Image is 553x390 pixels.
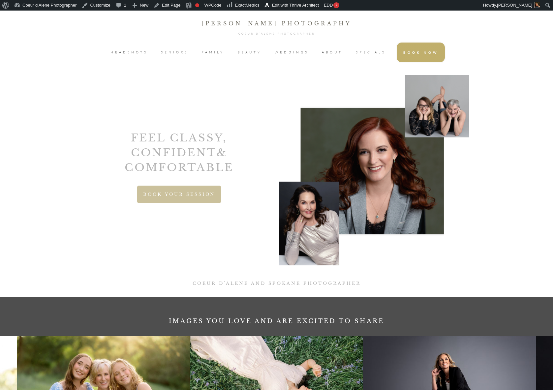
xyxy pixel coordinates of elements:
a: SENIORS [161,47,188,57]
img: coeur-dalene-portrait-collage-studio-women-beauty.jpg [279,75,469,265]
a: BOOK YOUR SESSION [137,186,221,203]
p: [PERSON_NAME] Photography [0,19,553,28]
a: HEADSHOTS [110,47,148,57]
div: 7 [333,2,339,8]
h2: & comfortable [119,131,238,178]
h1: Coeur d'Alene PHOTOGRAPHEr [0,32,553,39]
a: BOOK NOW [403,47,438,57]
span: [PERSON_NAME] [497,3,532,8]
a: BEAUTY [237,47,261,57]
div: Focus keyphrase not set [195,3,199,7]
h2: COEUR D'ALENE and Spokane Photographer [1,281,552,290]
a: ABOUT [322,47,343,57]
a: SPECIALS [356,47,386,57]
a: WEDDINGS [275,47,309,57]
a: FAMILY [201,47,224,57]
h2: Images you love and are excited to share [0,317,553,329]
span: Feel Classy, confident [131,131,227,159]
span: BOOK YOUR SESSION [143,192,215,197]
